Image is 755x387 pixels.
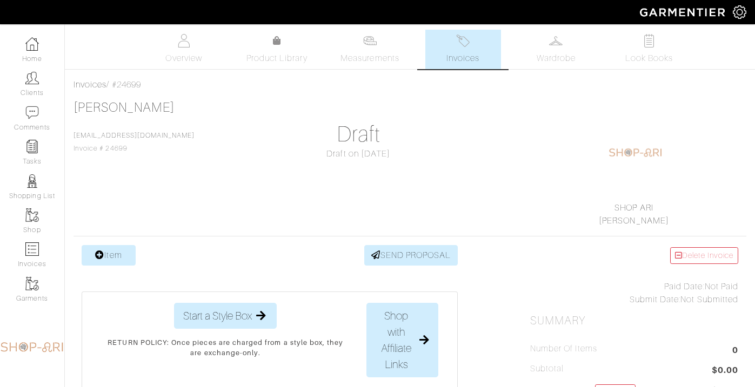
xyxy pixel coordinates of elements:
[25,277,39,290] img: garments-icon-b7da505a4dc4fd61783c78ac3ca0ef83fa9d6f193b1c9dc38574b1d14d53ca28.png
[376,308,418,372] span: Shop with Affiliate Links
[537,52,576,65] span: Wardrobe
[609,126,663,180] img: 1604236452839.png.png
[74,80,106,90] a: Invoices
[611,30,687,69] a: Look Books
[530,314,738,328] h2: Summary
[634,3,733,22] img: garmentier-logo-header-white-b43fb05a5012e4ada735d5af1a66efaba907eab6374d6393d1fbf88cb4ef424d.png
[25,140,39,153] img: reminder-icon-8004d30b9f0a5d33ae49ab947aed9ed385cf756f9e5892f1edd6e32f2345188e.png
[530,280,738,306] div: Not Paid Not Submitted
[74,132,195,152] span: Invoice # 24699
[25,71,39,85] img: clients-icon-6bae9207a08558b7cb47a8932f037763ab4055f8c8b6bfacd5dc20c3e0201464.png
[530,364,564,374] h5: Subtotal
[732,344,738,358] span: 0
[255,121,463,147] h1: Draft
[174,303,277,329] button: Start a Style Box
[366,303,439,377] button: Shop with Affiliate Links
[363,34,377,47] img: measurements-466bbee1fd09ba9460f595b01e5d73f9e2bff037440d3c8f018324cb6cdf7a4a.svg
[670,247,738,264] a: Delete Invoice
[340,52,399,65] span: Measurements
[549,34,563,47] img: wardrobe-487a4870c1b7c33e795ec22d11cfc2ed9d08956e64fb3008fe2437562e282088.svg
[25,242,39,256] img: orders-icon-0abe47150d42831381b5fb84f609e132dff9fe21cb692f30cb5eec754e2cba89.png
[664,282,705,291] span: Paid Date:
[456,34,470,47] img: orders-27d20c2124de7fd6de4e0e44c1d41de31381a507db9b33961299e4e07d508b8c.svg
[165,52,202,65] span: Overview
[177,34,191,47] img: basicinfo-40fd8af6dae0f16599ec9e87c0ef1c0a1fdea2edbe929e3d69a839185d80c458.svg
[425,30,501,69] a: Invoices
[25,37,39,51] img: dashboard-icon-dbcd8f5a0b271acd01030246c82b418ddd0df26cd7fceb0bd07c9910d44c42f6.png
[518,30,594,69] a: Wardrobe
[25,106,39,119] img: comment-icon-a0a6a9ef722e966f86d9cbdc48e553b5cf19dbc54f86b18d962a5391bc8f6eb6.png
[25,208,39,222] img: garments-icon-b7da505a4dc4fd61783c78ac3ca0ef83fa9d6f193b1c9dc38574b1d14d53ca28.png
[74,132,195,139] a: [EMAIL_ADDRESS][DOMAIN_NAME]
[530,344,597,354] h5: Number of Items
[146,30,222,69] a: Overview
[733,5,746,19] img: gear-icon-white-bd11855cb880d31180b6d7d6211b90ccbf57a29d726f0c71d8c61bd08dd39cc2.png
[364,245,458,266] a: SEND PROPOSAL
[25,174,39,188] img: stylists-icon-eb353228a002819b7ec25b43dbf5f0378dd9e0616d9560372ff212230b889e62.png
[599,216,669,226] a: [PERSON_NAME]
[332,30,408,69] a: Measurements
[183,308,252,324] span: Start a Style Box
[255,147,463,160] div: Draft on [DATE]
[642,34,656,47] img: todo-9ac3debb85659649dc8f770b8b6100bb5dab4b48dedcbae339e5042a72dfd3cc.svg
[102,337,350,358] p: RETURN POLICY: Once pieces are charged from a style box, they are exchange-only.
[625,52,673,65] span: Look Books
[446,52,479,65] span: Invoices
[74,78,746,91] div: / #24699
[74,100,175,114] a: [PERSON_NAME]
[239,35,315,65] a: Product Library
[82,245,136,266] a: Item
[614,203,653,213] a: SHOP ARI
[712,364,738,378] span: $0.00
[630,295,681,304] span: Submit Date:
[246,52,308,65] span: Product Library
